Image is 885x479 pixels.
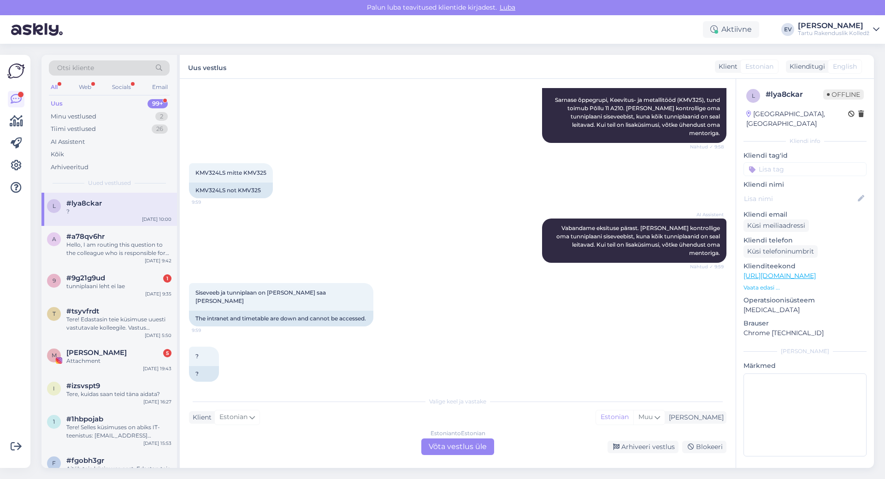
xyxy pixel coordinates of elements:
p: Kliendi nimi [743,180,867,189]
div: [GEOGRAPHIC_DATA], [GEOGRAPHIC_DATA] [746,109,848,129]
div: Klient [715,62,737,71]
span: 1 [53,418,55,425]
div: [PERSON_NAME] [665,413,724,422]
a: [PERSON_NAME]Tartu Rakenduslik Kolledž [798,22,879,37]
div: ? [189,366,219,382]
span: 9:59 [192,199,226,206]
div: [DATE] 19:43 [143,365,171,372]
div: Estonian to Estonian [431,429,485,438]
p: [MEDICAL_DATA] [743,305,867,315]
img: Askly Logo [7,62,25,80]
div: Tere, kuidas saan teid täna aidata? [66,390,171,398]
div: Arhiveeri vestlus [608,441,678,453]
span: English [833,62,857,71]
div: [DATE] 10:00 [142,216,171,223]
div: # lya8ckar [766,89,823,100]
div: [DATE] 16:27 [143,398,171,405]
div: 99+ [147,99,168,108]
div: tunniplaani leht ei lae [66,282,171,290]
div: Attachment [66,357,171,365]
div: 2 [155,112,168,121]
div: Küsi meiliaadressi [743,219,809,232]
span: Nähtud ✓ 9:59 [689,263,724,270]
div: All [49,81,59,93]
div: Blokeeri [682,441,726,453]
div: Tere! Selles küsimuses on abiks IT-teenistus: [EMAIL_ADDRESS][DOMAIN_NAME] [66,423,171,440]
span: Nähtud ✓ 9:58 [689,143,724,150]
span: Tere! Sarnase õppegrupi, Keevitus- ja metallitööd (KMV325), tund toimub Põllu 11 A210. [PERSON_NA... [555,80,721,136]
p: Operatsioonisüsteem [743,296,867,305]
span: Luba [497,3,518,12]
div: Kõik [51,150,64,159]
span: #fgobh3gr [66,456,104,465]
div: [PERSON_NAME] [743,347,867,355]
div: ? [66,207,171,216]
span: Mariin Alatsei [66,349,127,357]
div: Tere! Edastasin teie küsimuse uuesti vastutavale kolleegile. Vastus salvestatakse siia, et saaksi... [66,315,171,332]
p: Märkmed [743,361,867,371]
span: l [752,92,755,99]
div: Kliendi info [743,137,867,145]
span: 9 [53,277,56,284]
p: Chrome [TECHNICAL_ID] [743,328,867,338]
div: AI Assistent [51,137,85,147]
span: 9:59 [192,327,226,334]
span: M [52,352,57,359]
div: Socials [110,81,133,93]
div: KMV324LS not KMV325 [189,183,273,198]
label: Uus vestlus [188,60,226,73]
a: [URL][DOMAIN_NAME] [743,272,816,280]
span: 10:00 [192,382,226,389]
span: Uued vestlused [88,179,131,187]
p: Vaata edasi ... [743,284,867,292]
div: Tiimi vestlused [51,124,96,134]
span: Muu [638,413,653,421]
span: #tsyvfrdt [66,307,99,315]
span: #lya8ckar [66,199,102,207]
div: Küsi telefoninumbrit [743,245,818,258]
span: a [52,236,56,242]
span: #1hbpojab [66,415,103,423]
p: Kliendi tag'id [743,151,867,160]
div: Web [77,81,93,93]
span: Vabandame eksituse pärast. [PERSON_NAME] kontrollige oma tunniplaani siseveebist, kuna kõik tunni... [556,225,721,256]
div: [DATE] 15:53 [143,440,171,447]
span: Estonian [745,62,773,71]
span: ? [195,353,199,360]
div: EV [781,23,794,36]
input: Lisa nimi [744,194,856,204]
p: Kliendi email [743,210,867,219]
span: l [53,202,56,209]
div: Klient [189,413,212,422]
div: The intranet and timetable are down and cannot be accessed. [189,311,373,326]
span: #izsvspt9 [66,382,100,390]
span: i [53,385,55,392]
span: Siseveeb ja tunniplaan on [PERSON_NAME] saa [PERSON_NAME] [195,289,327,304]
div: Hello, I am routing this question to the colleague who is responsible for this topic. The reply m... [66,241,171,257]
div: Uus [51,99,63,108]
p: Klienditeekond [743,261,867,271]
div: [PERSON_NAME] [798,22,869,30]
div: 1 [163,274,171,283]
div: [DATE] 9:42 [145,257,171,264]
p: Kliendi telefon [743,236,867,245]
div: [DATE] 9:35 [145,290,171,297]
div: 5 [163,349,171,357]
span: Otsi kliente [57,63,94,73]
div: Võta vestlus üle [421,438,494,455]
div: Tartu Rakenduslik Kolledž [798,30,869,37]
span: f [52,460,56,467]
div: Email [150,81,170,93]
input: Lisa tag [743,162,867,176]
span: #9g21g9ud [66,274,105,282]
div: Minu vestlused [51,112,96,121]
div: Klienditugi [786,62,825,71]
div: Valige keel ja vastake [189,397,726,406]
div: Arhiveeritud [51,163,88,172]
p: Brauser [743,319,867,328]
div: Aktiivne [703,21,759,38]
span: AI Assistent [689,211,724,218]
span: #a78qv6hr [66,232,105,241]
div: [DATE] 5:50 [145,332,171,339]
div: Estonian [596,410,633,424]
